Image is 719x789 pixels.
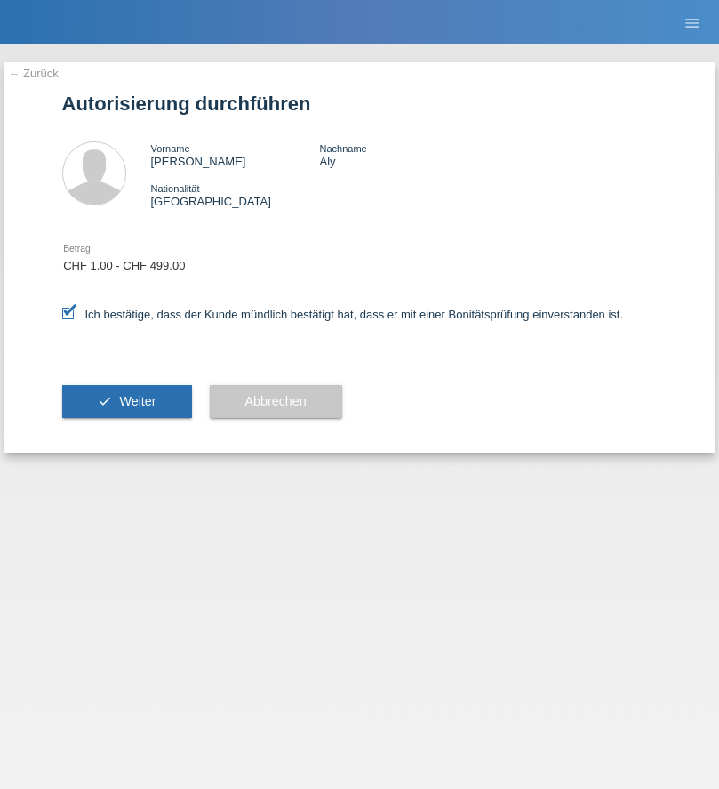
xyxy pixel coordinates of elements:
a: menu [675,17,710,28]
div: [PERSON_NAME] [151,141,320,168]
button: check Weiter [62,385,192,419]
span: Vorname [151,143,190,154]
button: Abbrechen [210,385,342,419]
i: menu [683,14,701,32]
label: Ich bestätige, dass der Kunde mündlich bestätigt hat, dass er mit einer Bonitätsprüfung einversta... [62,308,624,321]
div: [GEOGRAPHIC_DATA] [151,181,320,208]
h1: Autorisierung durchführen [62,93,658,115]
span: Weiter [119,394,156,408]
i: check [98,394,112,408]
div: Aly [319,141,488,168]
span: Abbrechen [245,394,307,408]
a: ← Zurück [9,67,59,80]
span: Nationalität [151,183,200,194]
span: Nachname [319,143,366,154]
